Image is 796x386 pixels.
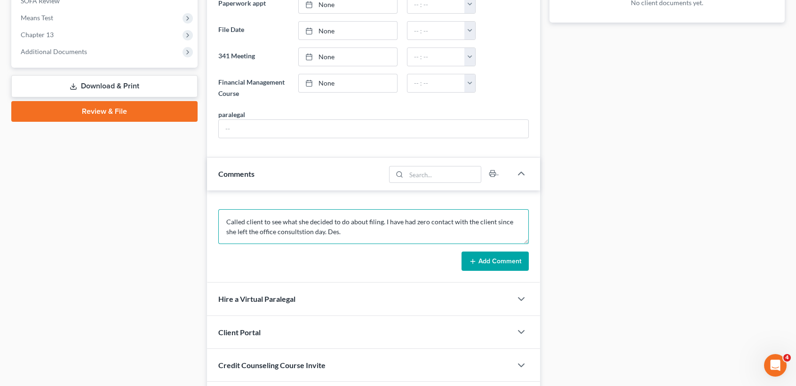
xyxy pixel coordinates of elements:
[218,328,261,337] span: Client Portal
[21,31,54,39] span: Chapter 13
[299,74,397,92] a: None
[214,47,294,66] label: 341 Meeting
[219,120,528,138] input: --
[218,110,245,119] div: paralegal
[407,22,465,39] input: -- : --
[299,22,397,39] a: None
[783,354,791,362] span: 4
[21,14,53,22] span: Means Test
[764,354,787,377] iframe: Intercom live chat
[299,48,397,66] a: None
[214,74,294,102] label: Financial Management Course
[11,75,198,97] a: Download & Print
[218,294,295,303] span: Hire a Virtual Paralegal
[21,47,87,55] span: Additional Documents
[407,48,465,66] input: -- : --
[218,361,326,370] span: Credit Counseling Course Invite
[214,21,294,40] label: File Date
[218,169,255,178] span: Comments
[406,166,481,182] input: Search...
[11,101,198,122] a: Review & File
[407,74,465,92] input: -- : --
[462,252,529,271] button: Add Comment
